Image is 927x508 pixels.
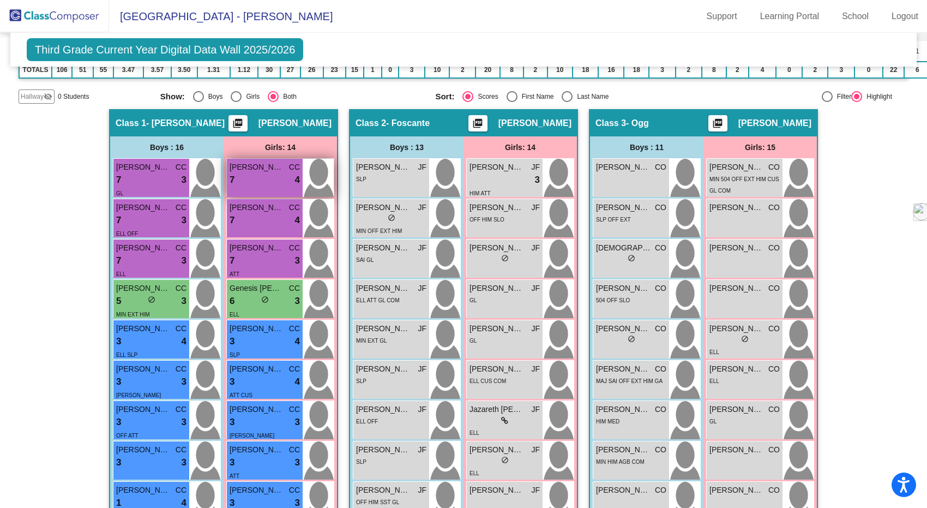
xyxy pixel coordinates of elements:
[469,470,479,476] span: ELL
[768,444,780,456] span: CO
[854,62,883,78] td: 0
[531,404,540,415] span: JF
[230,392,252,398] span: ATT CUS
[176,283,186,294] span: CC
[289,283,300,294] span: CC
[768,363,780,375] span: CO
[463,136,577,158] div: Girls: 14
[176,444,186,456] span: CC
[116,173,121,187] span: 7
[776,62,802,78] td: 0
[501,456,509,464] span: do_not_disturb_alt
[230,456,234,470] span: 3
[27,38,303,61] span: Third Grade Current Year Digital Data Wall 2025/2026
[146,118,225,129] span: - [PERSON_NAME]
[176,242,186,254] span: CC
[364,62,382,78] td: 1
[626,118,649,129] span: - Ogg
[768,283,780,294] span: CO
[21,92,44,101] span: Hallway
[655,485,666,496] span: CO
[596,217,631,223] span: SLP OFF EXT
[531,202,540,213] span: JF
[289,485,300,496] span: CC
[116,433,138,439] span: OFF ATT
[356,499,399,505] span: OFF HIM SST GL
[176,404,186,415] span: CC
[230,323,284,334] span: [PERSON_NAME]
[598,62,624,78] td: 16
[116,312,149,318] span: MIN EXT HIM
[346,62,364,78] td: 15
[573,62,599,78] td: 18
[116,415,121,429] span: 3
[469,162,524,173] span: [PERSON_NAME]
[698,8,746,25] a: Support
[110,136,224,158] div: Boys : 16
[230,334,234,349] span: 3
[862,92,892,101] div: Highlight
[435,92,454,101] span: Sort:
[52,62,72,78] td: 106
[116,271,126,277] span: ELL
[116,283,171,294] span: [PERSON_NAME]
[828,62,854,78] td: 3
[116,444,171,456] span: [PERSON_NAME]
[418,202,426,213] span: JF
[531,444,540,456] span: JF
[469,404,524,415] span: Jazareth [PERSON_NAME]
[356,378,366,384] span: SLP
[596,297,630,303] span: 504 OFF SLO
[883,8,927,25] a: Logout
[751,8,828,25] a: Learning Portal
[176,202,186,213] span: CC
[258,62,280,78] td: 30
[116,456,121,470] span: 3
[356,363,411,375] span: [PERSON_NAME]
[596,162,651,173] span: [PERSON_NAME]
[649,62,676,78] td: 3
[116,392,161,398] span: [PERSON_NAME]
[230,473,239,479] span: ATT
[547,62,573,78] td: 10
[418,485,426,496] span: JF
[388,214,395,222] span: do_not_disturb_alt
[116,352,137,358] span: ELL SLP
[116,231,138,237] span: ELL OFF
[230,294,234,308] span: 6
[531,242,540,254] span: JF
[182,173,186,187] span: 3
[300,62,323,78] td: 26
[425,62,450,78] td: 10
[655,404,666,415] span: CO
[356,202,411,213] span: [PERSON_NAME]
[258,118,332,129] span: [PERSON_NAME]
[471,118,484,133] mat-icon: picture_as_pdf
[655,283,666,294] span: CO
[709,283,764,294] span: [PERSON_NAME]
[58,92,89,101] span: 0 Students
[595,118,626,129] span: Class 3
[596,485,651,496] span: [PERSON_NAME]
[116,190,123,196] span: GL
[350,136,463,158] div: Boys : 13
[116,404,171,415] span: [PERSON_NAME]
[230,202,284,213] span: [PERSON_NAME]
[703,136,817,158] div: Girls: 15
[531,283,540,294] span: JF
[833,92,852,101] div: Filter
[356,297,399,303] span: ELL ATT GL COM
[356,176,366,182] span: SLP
[356,118,386,129] span: Class 2
[356,485,411,496] span: [PERSON_NAME]
[176,323,186,334] span: CC
[573,92,609,101] div: Last Name
[289,323,300,334] span: CC
[382,62,399,78] td: 0
[709,444,764,456] span: [PERSON_NAME]
[469,190,491,196] span: HIM ATT
[230,271,239,277] span: ATT
[289,162,300,173] span: CC
[148,296,155,303] span: do_not_disturb_alt
[230,363,284,375] span: [PERSON_NAME]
